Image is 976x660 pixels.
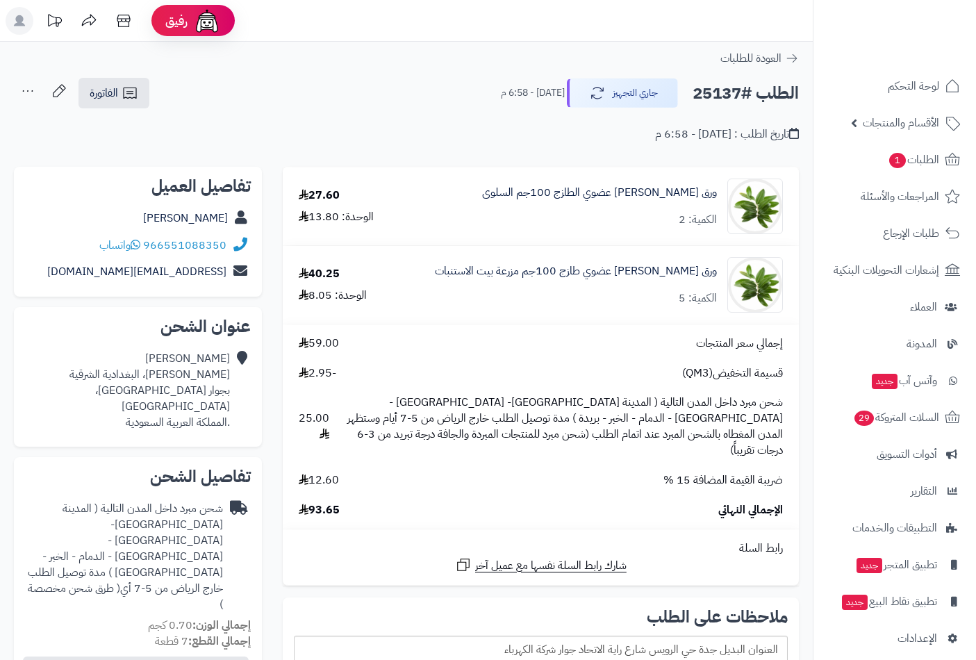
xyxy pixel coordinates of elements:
[842,595,868,610] span: جديد
[910,297,937,317] span: العملاء
[47,263,226,280] a: [EMAIL_ADDRESS][DOMAIN_NAME]
[822,364,968,397] a: وآتس آبجديد
[822,327,968,361] a: المدونة
[25,351,230,430] div: [PERSON_NAME] [PERSON_NAME]، البغدادية الشرقية بجوار [GEOGRAPHIC_DATA]، [GEOGRAPHIC_DATA] .المملك...
[718,502,783,518] span: الإجمالي النهائي
[822,217,968,250] a: طلبات الإرجاع
[888,76,939,96] span: لوحة التحكم
[911,481,937,501] span: التقارير
[143,237,226,254] a: 966551088350
[898,629,937,648] span: الإعدادات
[299,502,340,518] span: 93.65
[90,85,118,101] span: الفاتورة
[855,555,937,575] span: تطبيق المتجر
[861,187,939,206] span: المراجعات والأسئلة
[25,501,223,612] div: شحن مبرد داخل المدن التالية ( المدينة [GEOGRAPHIC_DATA]- [GEOGRAPHIC_DATA] - [GEOGRAPHIC_DATA] - ...
[907,334,937,354] span: المدونة
[475,558,627,574] span: شارك رابط السلة نفسها مع عميل آخر
[567,79,678,108] button: جاري التجهيز
[299,336,339,352] span: 59.00
[25,178,251,195] h2: تفاصيل العميل
[165,13,188,29] span: رفيق
[841,592,937,611] span: تطبيق نقاط البيع
[663,472,783,488] span: ضريبة القيمة المضافة 15 %
[435,263,717,279] a: ورق [PERSON_NAME] عضوي طازج 100جم مزرعة بيت الاستنبات
[720,50,799,67] a: العودة للطلبات
[883,224,939,243] span: طلبات الإرجاع
[822,438,968,471] a: أدوات التسويق
[822,180,968,213] a: المراجعات والأسئلة
[294,609,788,625] h2: ملاحظات على الطلب
[679,212,717,228] div: الكمية: 2
[25,318,251,335] h2: عنوان الشحن
[822,69,968,103] a: لوحة التحكم
[854,411,874,426] span: 29
[822,290,968,324] a: العملاء
[822,511,968,545] a: التطبيقات والخدمات
[822,622,968,655] a: الإعدادات
[822,585,968,618] a: تطبيق نقاط البيعجديد
[37,7,72,38] a: تحديثات المنصة
[193,7,221,35] img: ai-face.png
[288,541,793,556] div: رابط السلة
[853,408,939,427] span: السلات المتروكة
[299,209,374,225] div: الوحدة: 13.80
[655,126,799,142] div: تاريخ الطلب : [DATE] - 6:58 م
[852,518,937,538] span: التطبيقات والخدمات
[822,143,968,176] a: الطلبات1
[155,633,251,650] small: 7 قطعة
[299,266,340,282] div: 40.25
[143,210,228,226] a: [PERSON_NAME]
[888,150,939,170] span: الطلبات
[889,153,906,168] span: 1
[299,411,329,443] span: 25.00
[482,185,717,201] a: ورق [PERSON_NAME] عضوي الطازج 100جم السلوى
[99,237,140,254] a: واتساب
[299,288,367,304] div: الوحدة: 8.05
[299,472,339,488] span: 12.60
[455,556,627,574] a: شارك رابط السلة نفسها مع عميل آخر
[863,113,939,133] span: الأقسام والمنتجات
[822,254,968,287] a: إشعارات التحويلات البنكية
[834,261,939,280] span: إشعارات التحويلات البنكية
[188,633,251,650] strong: إجمالي القطع:
[28,580,223,613] span: ( طرق شحن مخصصة )
[192,617,251,634] strong: إجمالي الوزن:
[870,371,937,390] span: وآتس آب
[857,558,882,573] span: جديد
[728,179,782,234] img: 1745772192-%D9%88%D8%B1%D9%82%20%D8%B2%D9%8A%D8%AA%D9%88%D9%86%20%D8%B9%D8%B6%D9%88%D9%8A%20%D8%B...
[877,445,937,464] span: أدوات التسويق
[343,395,783,458] span: شحن مبرد داخل المدن التالية ( المدينة [GEOGRAPHIC_DATA]- [GEOGRAPHIC_DATA] - [GEOGRAPHIC_DATA] - ...
[299,188,340,204] div: 27.60
[822,475,968,508] a: التقارير
[299,365,336,381] span: -2.95
[78,78,149,108] a: الفاتورة
[882,37,963,66] img: logo-2.png
[25,468,251,485] h2: تفاصيل الشحن
[696,336,783,352] span: إجمالي سعر المنتجات
[720,50,781,67] span: العودة للطلبات
[693,79,799,108] h2: الطلب #25137
[822,548,968,581] a: تطبيق المتجرجديد
[822,401,968,434] a: السلات المتروكة29
[872,374,898,389] span: جديد
[148,617,251,634] small: 0.70 كجم
[728,257,782,313] img: 1751925754-1745772192-%D9%88%D8%B1%D9%82%20%D8%B2%D9%8A%D8%AA%D9%88%D9%86%20%D8%B9%D8%B6%D9%88%D9...
[501,86,565,100] small: [DATE] - 6:58 م
[679,290,717,306] div: الكمية: 5
[682,365,783,381] span: قسيمة التخفيض(QM3)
